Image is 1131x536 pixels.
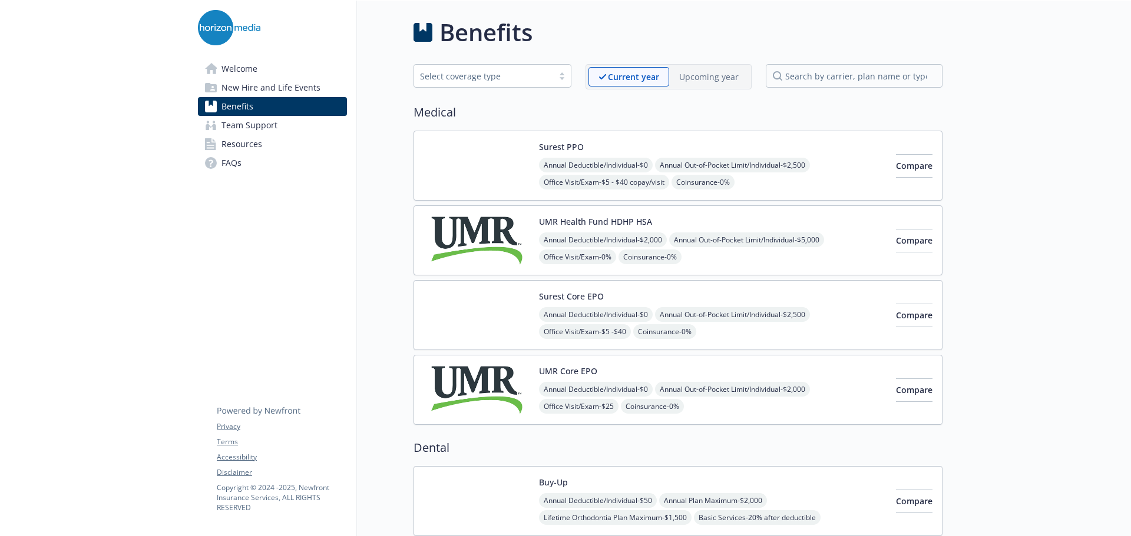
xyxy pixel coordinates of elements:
[217,482,346,512] p: Copyright © 2024 - 2025 , Newfront Insurance Services, ALL RIGHTS RESERVED
[424,290,530,340] img: Surest carrier logo
[896,229,932,252] button: Compare
[539,290,604,302] button: Surest Core EPO
[217,467,346,478] a: Disclaimer
[424,141,530,191] img: Surest carrier logo
[896,235,932,246] span: Compare
[217,452,346,462] a: Accessibility
[539,324,631,339] span: Office Visit/Exam - $5 -$40
[439,15,533,50] h1: Benefits
[655,158,810,172] span: Annual Out-of-Pocket Limit/Individual - $2,500
[539,175,669,189] span: Office Visit/Exam - $5 - $40 copay/visit
[198,97,347,116] a: Benefits
[672,175,735,189] span: Coinsurance - 0%
[896,495,932,507] span: Compare
[896,154,932,178] button: Compare
[539,158,653,172] span: Annual Deductible/Individual - $0
[896,490,932,513] button: Compare
[424,476,530,526] img: Delta Dental Insurance Company carrier logo
[198,78,347,97] a: New Hire and Life Events
[539,382,653,397] span: Annual Deductible/Individual - $0
[198,116,347,135] a: Team Support
[414,104,943,121] h2: Medical
[198,59,347,78] a: Welcome
[539,476,568,488] button: Buy-Up
[217,437,346,447] a: Terms
[420,70,547,82] div: Select coverage type
[896,309,932,321] span: Compare
[679,71,739,83] p: Upcoming year
[539,215,652,228] button: UMR Health Fund HDHP HSA
[217,421,346,432] a: Privacy
[221,59,257,78] span: Welcome
[198,154,347,172] a: FAQs
[221,78,320,97] span: New Hire and Life Events
[633,324,696,339] span: Coinsurance - 0%
[539,365,597,377] button: UMR Core EPO
[221,154,242,172] span: FAQs
[659,493,767,508] span: Annual Plan Maximum - $2,000
[655,307,810,322] span: Annual Out-of-Pocket Limit/Individual - $2,500
[655,382,810,397] span: Annual Out-of-Pocket Limit/Individual - $2,000
[539,232,667,247] span: Annual Deductible/Individual - $2,000
[896,384,932,395] span: Compare
[896,304,932,327] button: Compare
[539,399,619,414] span: Office Visit/Exam - $25
[424,365,530,415] img: UMR carrier logo
[539,141,584,153] button: Surest PPO
[619,249,682,264] span: Coinsurance - 0%
[621,399,684,414] span: Coinsurance - 0%
[694,510,821,525] span: Basic Services - 20% after deductible
[539,307,653,322] span: Annual Deductible/Individual - $0
[539,249,616,264] span: Office Visit/Exam - 0%
[669,232,824,247] span: Annual Out-of-Pocket Limit/Individual - $5,000
[221,97,253,116] span: Benefits
[766,64,943,88] input: search by carrier, plan name or type
[896,378,932,402] button: Compare
[198,135,347,154] a: Resources
[221,116,277,135] span: Team Support
[896,160,932,171] span: Compare
[539,493,657,508] span: Annual Deductible/Individual - $50
[414,439,943,457] h2: Dental
[608,71,659,83] p: Current year
[539,510,692,525] span: Lifetime Orthodontia Plan Maximum - $1,500
[424,215,530,265] img: UMR carrier logo
[221,135,262,154] span: Resources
